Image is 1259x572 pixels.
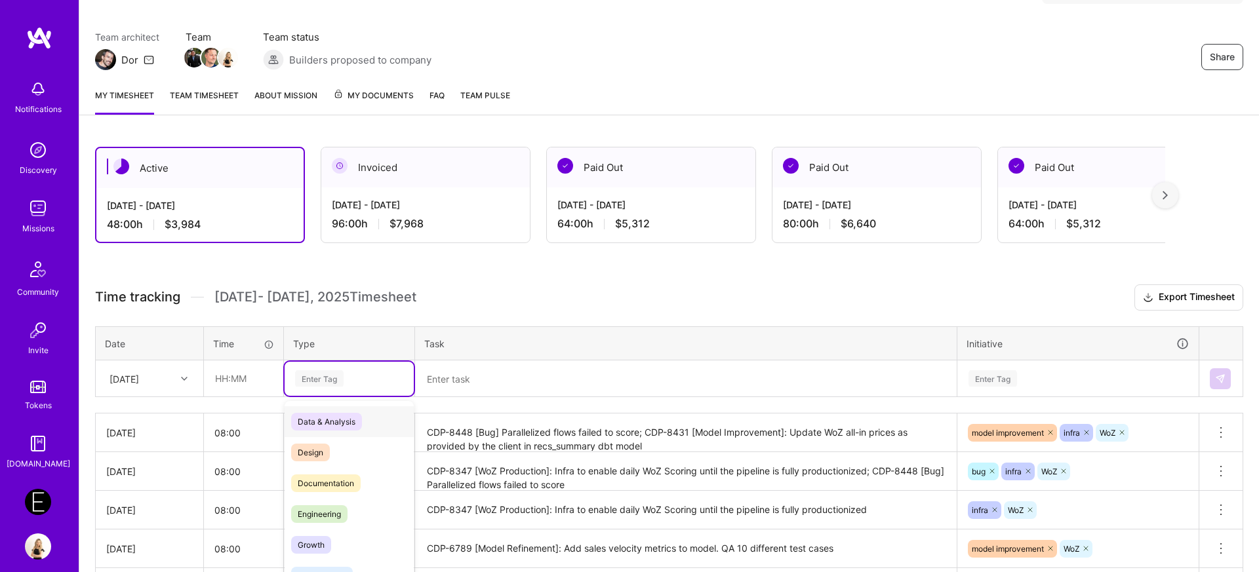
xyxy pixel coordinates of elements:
[1041,467,1057,476] span: WoZ
[106,465,193,478] div: [DATE]
[25,76,51,102] img: bell
[415,326,957,360] th: Task
[557,217,745,231] div: 64:00 h
[263,49,284,70] img: Builders proposed to company
[289,53,431,67] span: Builders proposed to company
[7,457,70,470] div: [DOMAIN_NAME]
[967,336,1189,351] div: Initiative
[110,372,139,385] div: [DATE]
[1009,198,1196,212] div: [DATE] - [DATE]
[390,217,424,231] span: $7,968
[295,368,344,389] div: Enter Tag
[186,47,203,69] a: Team Member Avatar
[972,505,988,515] span: infra
[95,289,180,305] span: Time tracking
[460,88,510,115] a: Team Pulse
[22,489,54,515] a: Endeavor: Data Team- 3338DES275
[615,217,650,231] span: $5,312
[1134,284,1243,311] button: Export Timesheet
[291,444,330,461] span: Design
[181,375,188,382] i: icon Chevron
[96,326,204,360] th: Date
[969,368,1017,389] div: Enter Tag
[321,147,530,187] div: Invoiced
[25,137,51,163] img: discovery
[1143,291,1153,305] i: icon Download
[1005,467,1022,476] span: infra
[291,474,361,492] span: Documentation
[144,54,154,65] i: icon Mail
[291,536,331,554] span: Growth
[25,430,51,457] img: guide book
[332,158,348,174] img: Invoiced
[416,492,955,528] textarea: CDP-8347 [WoZ Production]: Infra to enable daily WoZ Scoring until the pipeline is fully producti...
[972,428,1044,438] span: model improvement
[1066,217,1101,231] span: $5,312
[460,90,510,100] span: Team Pulse
[26,26,52,50] img: logo
[165,218,201,231] span: $3,984
[107,199,293,212] div: [DATE] - [DATE]
[291,505,348,523] span: Engineering
[107,218,293,231] div: 48:00 h
[332,217,519,231] div: 96:00 h
[106,542,193,556] div: [DATE]
[547,147,755,187] div: Paid Out
[186,30,237,44] span: Team
[205,361,283,396] input: HH:MM
[783,217,970,231] div: 80:00 h
[204,454,283,489] input: HH:MM
[783,198,970,212] div: [DATE] - [DATE]
[20,163,57,177] div: Discovery
[213,337,274,351] div: Time
[557,198,745,212] div: [DATE] - [DATE]
[25,398,52,412] div: Tokens
[25,317,51,343] img: Invite
[416,453,955,489] textarea: CDP-8347 [WoZ Production]: Infra to enable daily WoZ Scoring until the pipeline is fully producti...
[416,531,955,567] textarea: CDP-6789 [Model Refinement]: Add sales velocity metrics to model. QA 10 different test cases
[254,88,317,115] a: About Mission
[170,88,239,115] a: Team timesheet
[972,544,1044,554] span: model improvement
[201,48,221,67] img: Team Member Avatar
[557,158,573,174] img: Paid Out
[218,48,238,67] img: Team Member Avatar
[96,148,304,188] div: Active
[1008,505,1024,515] span: WoZ
[332,198,519,212] div: [DATE] - [DATE]
[416,415,955,451] textarea: CDP-8448 [Bug] Parallelized flows failed to score; CDP-8431 [Model Improvement]: Update WoZ all-i...
[25,489,51,515] img: Endeavor: Data Team- 3338DES275
[25,533,51,560] img: User Avatar
[184,48,204,67] img: Team Member Avatar
[214,289,416,305] span: [DATE] - [DATE] , 2025 Timesheet
[1009,217,1196,231] div: 64:00 h
[284,326,415,360] th: Type
[998,147,1207,187] div: Paid Out
[333,88,414,115] a: My Documents
[1100,428,1115,438] span: WoZ
[95,49,116,70] img: Team Architect
[204,531,283,566] input: HH:MM
[106,426,193,440] div: [DATE]
[1215,373,1226,384] img: Submit
[1064,544,1079,554] span: WoZ
[22,533,54,560] a: User Avatar
[203,47,220,69] a: Team Member Avatar
[28,343,49,357] div: Invite
[430,88,445,115] a: FAQ
[263,30,431,44] span: Team status
[841,217,876,231] span: $6,640
[772,147,981,187] div: Paid Out
[22,221,54,235] div: Missions
[25,195,51,221] img: teamwork
[1064,428,1080,438] span: infra
[17,285,59,299] div: Community
[22,254,54,285] img: Community
[220,47,237,69] a: Team Member Avatar
[30,381,46,393] img: tokens
[113,159,129,174] img: Active
[204,415,283,450] input: HH:MM
[204,493,283,527] input: HH:MM
[95,30,159,44] span: Team architect
[1201,44,1243,70] button: Share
